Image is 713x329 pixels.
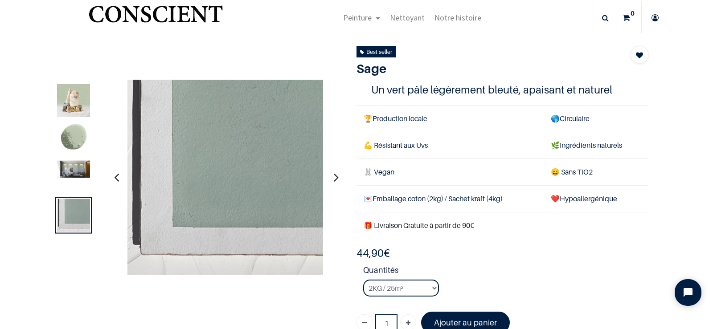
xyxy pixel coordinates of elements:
a: Logo of Conscient [87,0,225,36]
b: € [356,247,390,260]
span: Notre histoire [434,12,481,23]
td: ❤️Hypoallergénique [544,186,648,212]
a: Peinture [338,2,385,33]
img: Product image [127,79,323,275]
img: Conscient [87,0,225,36]
h1: Sage [356,61,605,76]
strong: Quantités [363,264,648,280]
td: Emballage coton (2kg) / Sachet kraft (4kg) [356,186,544,212]
iframe: Tidio Chat [667,272,709,313]
td: Circulaire [544,105,648,132]
span: Add to wishlist [636,50,643,61]
img: Product image [57,199,90,232]
td: Ingrédients naturels [544,132,648,158]
td: ans TiO2 [544,159,648,186]
img: Product image [57,160,90,178]
img: Product image [57,122,90,155]
img: Product image [57,84,90,117]
span: 44,90 [356,247,384,260]
span: 🏆 [364,114,373,123]
span: 😄 S [551,167,565,176]
font: Ajouter au panier [434,318,497,327]
td: Production locale [356,105,544,132]
sup: 0 [628,9,637,18]
span: 💪 Résistant aux Uvs [364,141,428,150]
span: 🌿 [551,141,560,150]
span: 🌎 [551,114,560,123]
span: Nettoyant [390,12,425,23]
span: 💌 [364,194,373,203]
span: 🐰 Vegan [364,167,394,176]
h4: Un vert pâle légèrement bleuté, apaisant et naturel [371,83,634,97]
button: Add to wishlist [631,46,648,64]
span: Peinture [343,12,372,23]
div: Best seller [360,47,392,57]
a: 0 [616,2,641,33]
font: 🎁 Livraison Gratuite à partir de 90€ [364,221,474,230]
